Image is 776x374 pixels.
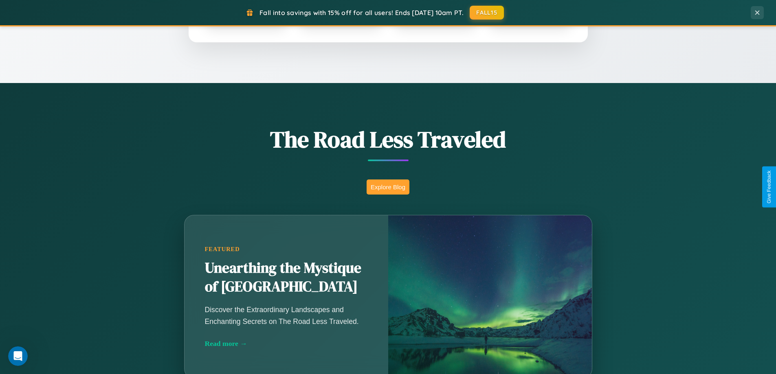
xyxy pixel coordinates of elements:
p: Discover the Extraordinary Landscapes and Enchanting Secrets on The Road Less Traveled. [205,304,368,327]
div: Featured [205,246,368,253]
span: Fall into savings with 15% off for all users! Ends [DATE] 10am PT. [259,9,464,17]
h2: Unearthing the Mystique of [GEOGRAPHIC_DATA] [205,259,368,296]
iframe: Intercom live chat [8,346,28,366]
div: Give Feedback [766,171,772,203]
button: Explore Blog [367,179,409,195]
div: Read more → [205,339,368,348]
h1: The Road Less Traveled [144,124,633,155]
button: FALL15 [470,6,504,20]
